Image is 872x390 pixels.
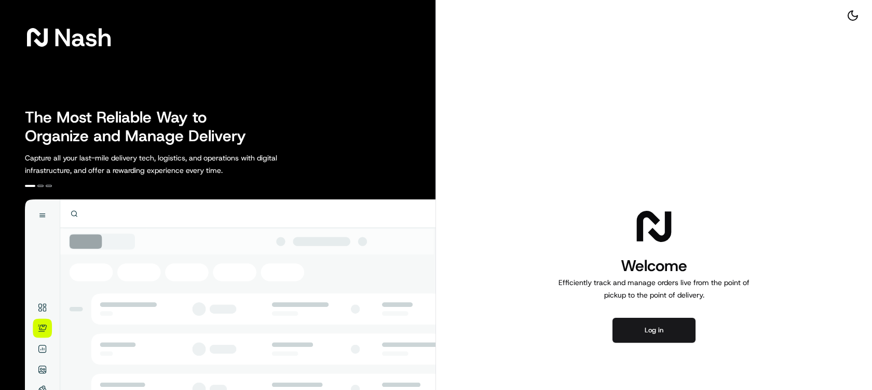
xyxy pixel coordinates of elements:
[25,108,257,145] h2: The Most Reliable Way to Organize and Manage Delivery
[612,318,696,343] button: Log in
[554,276,754,301] p: Efficiently track and manage orders live from the point of pickup to the point of delivery.
[54,27,112,48] span: Nash
[25,152,324,177] p: Capture all your last-mile delivery tech, logistics, and operations with digital infrastructure, ...
[554,255,754,276] h1: Welcome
